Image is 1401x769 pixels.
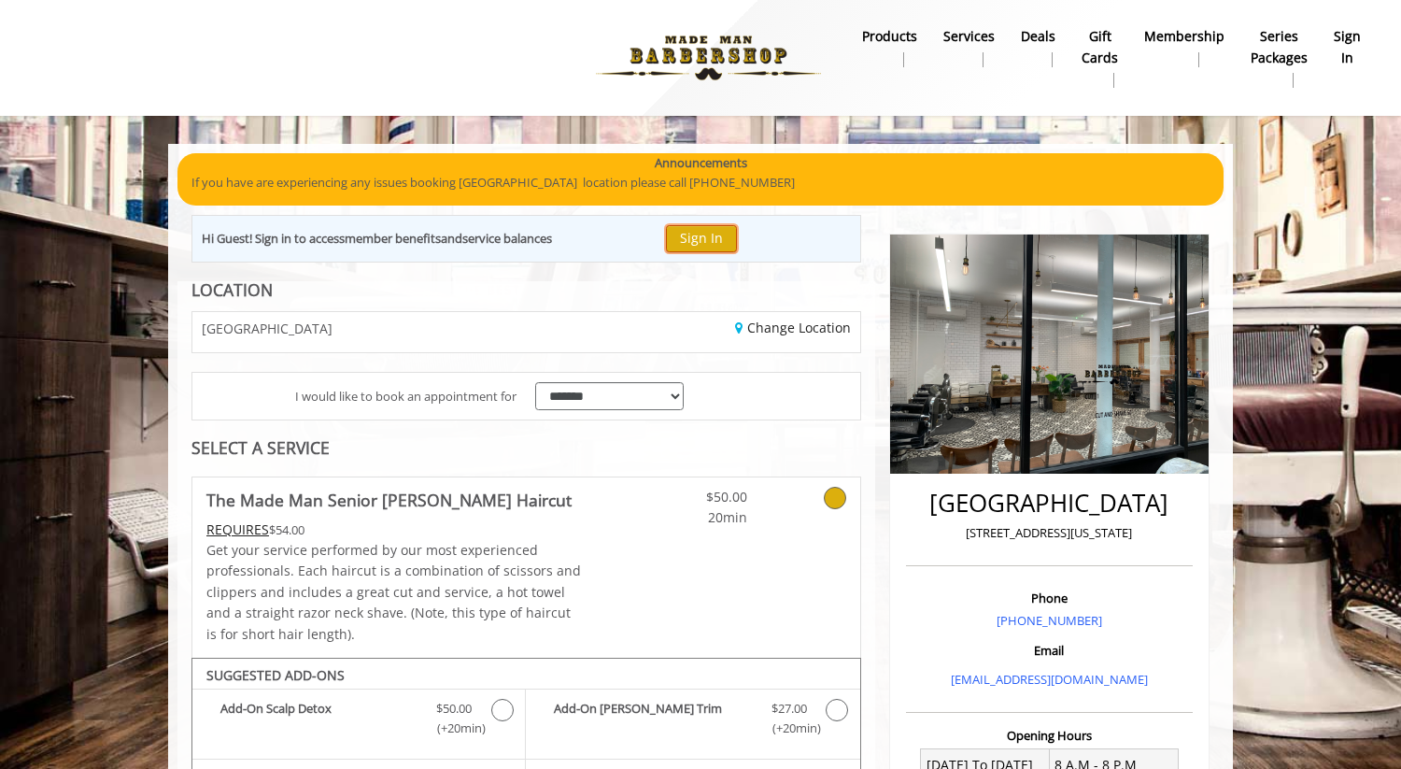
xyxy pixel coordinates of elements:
a: ServicesServices [930,23,1008,72]
b: SUGGESTED ADD-ONS [206,666,345,684]
img: Made Man Barbershop logo [580,7,837,109]
b: Deals [1021,26,1055,47]
b: products [862,26,917,47]
h3: Opening Hours [906,729,1193,742]
b: sign in [1334,26,1361,68]
button: Sign In [666,225,737,252]
b: gift cards [1082,26,1118,68]
a: Productsproducts [849,23,930,72]
span: This service needs some Advance to be paid before we block your appointment [206,520,269,538]
h3: Phone [911,591,1188,605]
b: Add-On [PERSON_NAME] Trim [554,699,752,738]
a: [PHONE_NUMBER] [997,612,1102,629]
a: Change Location [735,319,851,336]
span: 20min [637,507,747,528]
div: Hi Guest! Sign in to access and [202,229,552,249]
h3: Email [911,644,1188,657]
a: MembershipMembership [1131,23,1238,72]
b: Announcements [655,153,747,173]
span: (+20min ) [761,719,816,738]
span: $50.00 [637,487,747,507]
span: [GEOGRAPHIC_DATA] [202,321,333,335]
p: [STREET_ADDRESS][US_STATE] [911,523,1188,543]
a: Series packagesSeries packages [1238,23,1321,93]
label: Add-On Scalp Detox [202,699,516,743]
span: $27.00 [771,699,807,719]
span: $50.00 [436,699,472,719]
div: SELECT A SERVICE [191,439,861,457]
span: I would like to book an appointment for [295,387,517,406]
b: Add-On Scalp Detox [220,699,417,738]
b: service balances [462,230,552,247]
b: Series packages [1251,26,1308,68]
b: The Made Man Senior [PERSON_NAME] Haircut [206,487,572,513]
label: Add-On Beard Trim [535,699,850,743]
p: If you have are experiencing any issues booking [GEOGRAPHIC_DATA] location please call [PHONE_NUM... [191,173,1210,192]
a: Gift cardsgift cards [1068,23,1131,93]
b: LOCATION [191,278,273,301]
a: DealsDeals [1008,23,1068,72]
p: Get your service performed by our most experienced professionals. Each haircut is a combination o... [206,540,582,645]
a: [EMAIL_ADDRESS][DOMAIN_NAME] [951,671,1148,688]
b: Services [943,26,995,47]
span: (+20min ) [427,719,482,738]
a: sign insign in [1321,23,1374,72]
b: member benefits [345,230,441,247]
b: Membership [1144,26,1224,47]
h2: [GEOGRAPHIC_DATA] [911,490,1188,517]
div: $54.00 [206,520,582,540]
